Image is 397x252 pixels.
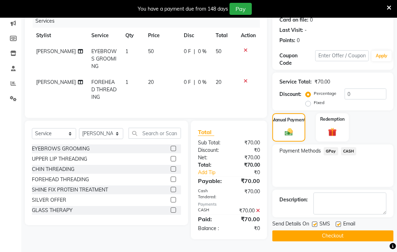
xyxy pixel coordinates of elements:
[229,225,266,232] div: ₹0
[180,28,211,44] th: Disc
[193,177,229,185] div: Payable:
[32,186,108,194] div: SHINE FIX PROTEIN TREATMENT
[343,220,355,229] span: Email
[193,207,229,214] div: CASH
[282,127,295,137] img: _cash.svg
[184,48,191,55] span: 0 F
[279,78,312,86] div: Service Total:
[279,196,308,204] div: Description:
[32,196,66,204] div: SILVER OFFER
[121,28,144,44] th: Qty
[279,91,301,98] div: Discount:
[229,188,266,200] div: ₹70.00
[194,79,195,86] span: |
[32,176,89,183] div: FOREHEAD THREADING
[125,48,128,55] span: 1
[325,127,340,137] img: _gift.svg
[229,154,266,161] div: ₹70.00
[279,16,308,24] div: Card on file:
[314,90,336,97] label: Percentage
[314,99,324,106] label: Fixed
[33,15,265,28] div: Services
[279,27,303,34] div: Last Visit:
[32,166,74,173] div: CHIN THREADING
[216,48,221,55] span: 50
[272,117,306,123] label: Manual Payment
[229,177,266,185] div: ₹70.00
[91,79,117,100] span: FOREHEAD THREADING
[279,52,315,67] div: Coupon Code
[36,48,76,55] span: [PERSON_NAME]
[229,147,266,154] div: ₹0
[324,147,338,155] span: GPay
[320,116,345,122] label: Redemption
[198,201,260,207] div: Payments
[229,215,266,223] div: ₹70.00
[193,225,229,232] div: Balance :
[229,3,252,15] button: Pay
[32,145,90,153] div: EYEBROWS GROOMING
[279,37,295,44] div: Points:
[32,207,73,214] div: GLASS THERAPY
[229,139,266,147] div: ₹70.00
[138,5,228,13] div: You have a payment due from 148 days
[297,37,300,44] div: 0
[193,147,229,154] div: Discount:
[237,28,260,44] th: Action
[125,79,128,85] span: 1
[32,28,87,44] th: Stylist
[198,128,214,136] span: Total
[194,48,195,55] span: |
[310,16,313,24] div: 0
[148,48,154,55] span: 50
[91,48,117,69] span: EYEBROWS GROOMING
[193,215,229,223] div: Paid:
[314,78,330,86] div: ₹70.00
[193,188,229,200] div: Cash Tendered:
[87,28,121,44] th: Service
[36,79,76,85] span: [PERSON_NAME]
[315,50,369,61] input: Enter Offer / Coupon Code
[272,230,393,241] button: Checkout
[216,79,221,85] span: 20
[319,220,330,229] span: SMS
[229,161,266,169] div: ₹70.00
[193,139,229,147] div: Sub Total:
[305,27,307,34] div: -
[235,169,265,176] div: ₹0
[198,48,206,55] span: 0 %
[193,154,229,161] div: Net:
[341,147,356,155] span: CASH
[272,220,309,229] span: Send Details On
[129,128,181,139] input: Search or Scan
[144,28,180,44] th: Price
[198,79,206,86] span: 0 %
[372,51,392,61] button: Apply
[148,79,154,85] span: 20
[193,169,235,176] a: Add Tip
[193,161,229,169] div: Total:
[229,207,266,214] div: ₹70.00
[184,79,191,86] span: 0 F
[279,147,321,155] span: Payment Methods
[211,28,237,44] th: Total
[32,155,87,163] div: UPPER LIP THREADING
